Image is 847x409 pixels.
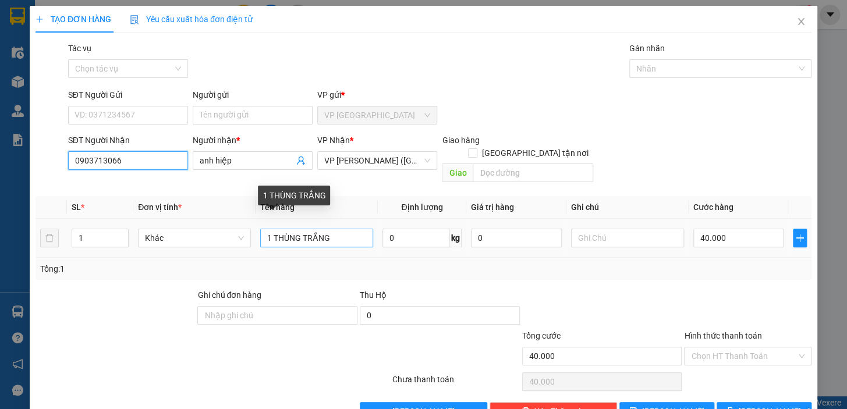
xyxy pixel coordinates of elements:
[130,15,139,24] img: icon
[566,196,689,219] th: Ghi chú
[522,331,561,340] span: Tổng cước
[442,163,473,182] span: Giao
[39,6,135,17] strong: BIÊN NHẬN GỬI HÀNG
[317,88,437,101] div: VP gửi
[193,88,313,101] div: Người gửi
[471,229,562,247] input: 0
[133,23,151,34] span: TẦN
[296,156,306,165] span: user-add
[391,373,521,393] div: Chưa thanh toán
[193,134,313,147] div: Người nhận
[5,39,170,61] p: NHẬN:
[442,136,479,145] span: Giao hàng
[477,147,593,159] span: [GEOGRAPHIC_DATA] tận nơi
[471,202,514,212] span: Giá trị hàng
[145,229,244,247] span: Khác
[324,152,430,169] span: VP Trần Phú (Hàng)
[72,202,81,212] span: SL
[684,331,761,340] label: Hình thức thanh toán
[5,76,28,87] span: GIAO:
[138,202,182,212] span: Đơn vị tính
[317,136,350,145] span: VP Nhận
[450,229,462,247] span: kg
[473,163,593,182] input: Dọc đường
[796,17,806,26] span: close
[360,290,387,300] span: Thu Hộ
[197,306,357,325] input: Ghi chú đơn hàng
[130,15,253,24] span: Yêu cầu xuất hóa đơn điện tử
[260,229,373,247] input: VD: Bàn, Ghế
[629,44,665,53] label: Gán nhãn
[324,106,430,124] span: VP Bình Phú
[258,186,330,205] div: 1 THÙNG TRẮNG
[5,23,170,34] p: GỬI:
[68,88,188,101] div: SĐT Người Gửi
[693,202,733,212] span: Cước hàng
[36,15,111,24] span: TẠO ĐƠN HÀNG
[24,23,151,34] span: VP [GEOGRAPHIC_DATA] -
[40,262,328,275] div: Tổng: 1
[68,134,188,147] div: SĐT Người Nhận
[5,63,133,74] span: 0898531397 -
[793,229,807,247] button: plus
[785,6,817,38] button: Close
[40,229,59,247] button: delete
[401,202,442,212] span: Định lượng
[36,15,44,23] span: plus
[197,290,261,300] label: Ghi chú đơn hàng
[5,39,117,61] span: VP [PERSON_NAME] ([GEOGRAPHIC_DATA])
[793,233,806,243] span: plus
[62,63,133,74] span: [PERSON_NAME]
[68,44,91,53] label: Tác vụ
[571,229,684,247] input: Ghi Chú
